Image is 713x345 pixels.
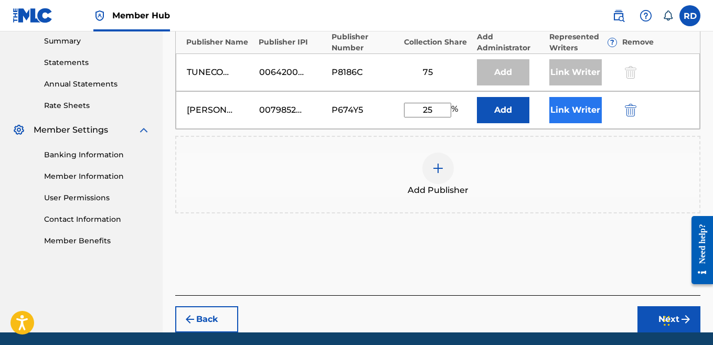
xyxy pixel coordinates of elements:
[13,8,53,23] img: MLC Logo
[332,31,399,53] div: Publisher Number
[477,97,529,123] button: Add
[137,124,150,136] img: expand
[186,37,253,48] div: Publisher Name
[549,31,616,53] div: Represented Writers
[34,124,108,136] span: Member Settings
[664,305,670,337] div: Drag
[184,313,196,326] img: 7ee5dd4eb1f8a8e3ef2f.svg
[663,10,673,21] div: Notifications
[44,235,150,246] a: Member Benefits
[44,149,150,160] a: Banking Information
[44,100,150,111] a: Rate Sheets
[175,306,238,332] button: Back
[13,124,25,136] img: Member Settings
[684,208,713,293] iframe: Resource Center
[44,79,150,90] a: Annual Statements
[622,37,689,48] div: Remove
[44,171,150,182] a: Member Information
[112,9,170,21] span: Member Hub
[679,5,700,26] div: User Menu
[44,192,150,203] a: User Permissions
[635,5,656,26] div: Help
[625,104,636,116] img: 12a2ab48e56ec057fbd8.svg
[640,9,652,22] img: help
[44,36,150,47] a: Summary
[549,97,602,123] button: Link Writer
[637,306,700,332] button: Next
[661,295,713,345] iframe: Chat Widget
[608,38,616,47] span: ?
[44,214,150,225] a: Contact Information
[451,103,461,117] span: %
[259,37,326,48] div: Publisher IPI
[477,31,544,53] div: Add Administrator
[432,162,444,175] img: add
[612,9,625,22] img: search
[404,37,471,48] div: Collection Share
[44,57,150,68] a: Statements
[408,184,469,197] span: Add Publisher
[93,9,106,22] img: Top Rightsholder
[608,5,629,26] a: Public Search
